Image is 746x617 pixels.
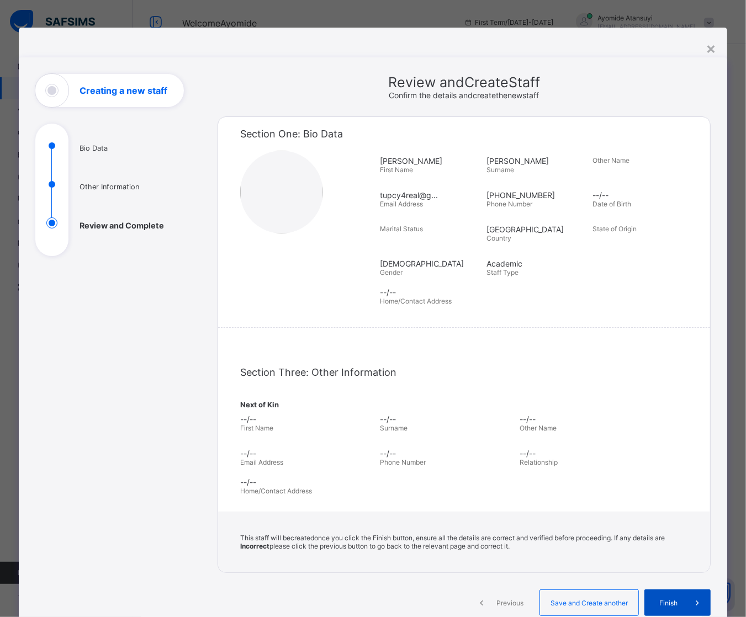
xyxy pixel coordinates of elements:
span: [GEOGRAPHIC_DATA] [486,225,588,234]
b: Incorrect [240,542,269,550]
span: Gender [380,268,403,276]
span: This staff will be created once you click the Finish button, ensure all the details are correct a... [240,534,665,550]
span: --/-- [520,449,654,458]
span: Other Name [520,424,557,432]
span: [DEMOGRAPHIC_DATA] [380,259,481,268]
span: --/-- [593,190,694,200]
span: --/-- [380,449,514,458]
span: --/-- [240,414,374,424]
span: Email Address [240,458,283,466]
span: First Name [380,166,413,174]
span: Marital Status [380,225,423,233]
span: --/-- [240,477,688,487]
span: Phone Number [380,458,426,466]
span: Country [486,234,511,242]
span: Section Three: Other Information [240,366,396,378]
span: --/-- [240,449,374,458]
span: Relationship [520,458,558,466]
span: First Name [240,424,273,432]
span: --/-- [380,288,694,297]
span: Surname [486,166,514,174]
span: Section One: Bio Data [240,128,343,140]
span: Review and Create Staff [218,74,711,91]
span: Email Address [380,200,423,208]
span: Next of Kin [240,400,688,409]
span: Finish [653,599,684,607]
span: Previous [495,599,525,607]
span: Academic [486,259,588,268]
span: tupcy4real@g... [380,190,481,200]
span: --/-- [520,414,654,424]
span: Home/Contact Address [380,297,452,305]
span: Phone Number [486,200,532,208]
span: --/-- [380,414,514,424]
span: Home/Contact Address [240,487,312,495]
span: [PERSON_NAME] [380,156,481,166]
span: Other Name [593,156,630,164]
span: [PHONE_NUMBER] [486,190,588,200]
span: Surname [380,424,408,432]
span: State of Origin [593,225,637,233]
span: Confirm the details and create the new staff [389,91,539,100]
span: Save and Create another [548,599,630,607]
span: [PERSON_NAME] [486,156,588,166]
div: × [706,39,716,57]
h1: Creating a new staff [80,86,167,95]
span: Date of Birth [593,200,632,208]
span: Staff Type [486,268,519,276]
